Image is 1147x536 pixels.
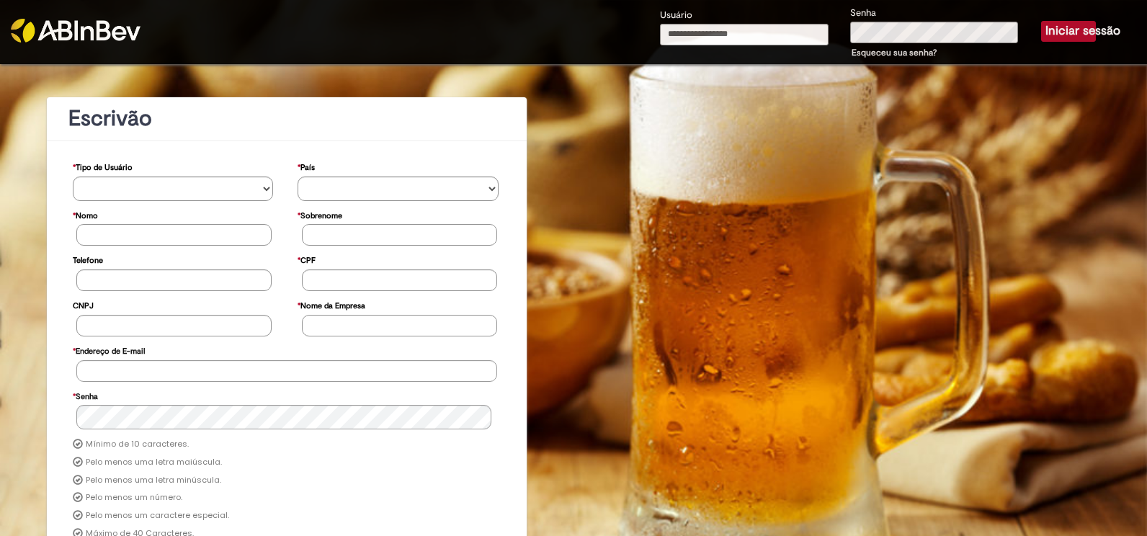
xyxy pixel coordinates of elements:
[68,107,505,130] h1: Escrivão
[86,457,222,468] label: Pelo menos uma letra maiúscula.
[76,210,98,221] font: Nomo
[660,9,692,22] label: Usuário
[850,6,876,20] label: Senha
[1041,21,1096,41] button: Iniciar sessão
[86,492,182,504] label: Pelo menos um número.
[300,162,315,173] font: País
[300,255,316,266] font: CPF
[11,19,140,43] img: ABInbev-white.png
[76,162,133,173] font: Tipo de Usuário
[86,510,229,522] label: Pelo menos um caractere especial.
[300,210,342,221] font: Sobrenome
[76,346,145,357] font: Endereço de E-mail
[300,300,365,311] font: Nome da Empresa
[73,249,103,269] label: Telefone
[86,439,189,450] label: Mínimo de 10 caracteres.
[852,47,937,58] a: Esqueceu sua senha?
[76,391,98,402] font: Senha
[86,475,221,486] label: Pelo menos uma letra minúscula.
[73,294,94,315] label: CNPJ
